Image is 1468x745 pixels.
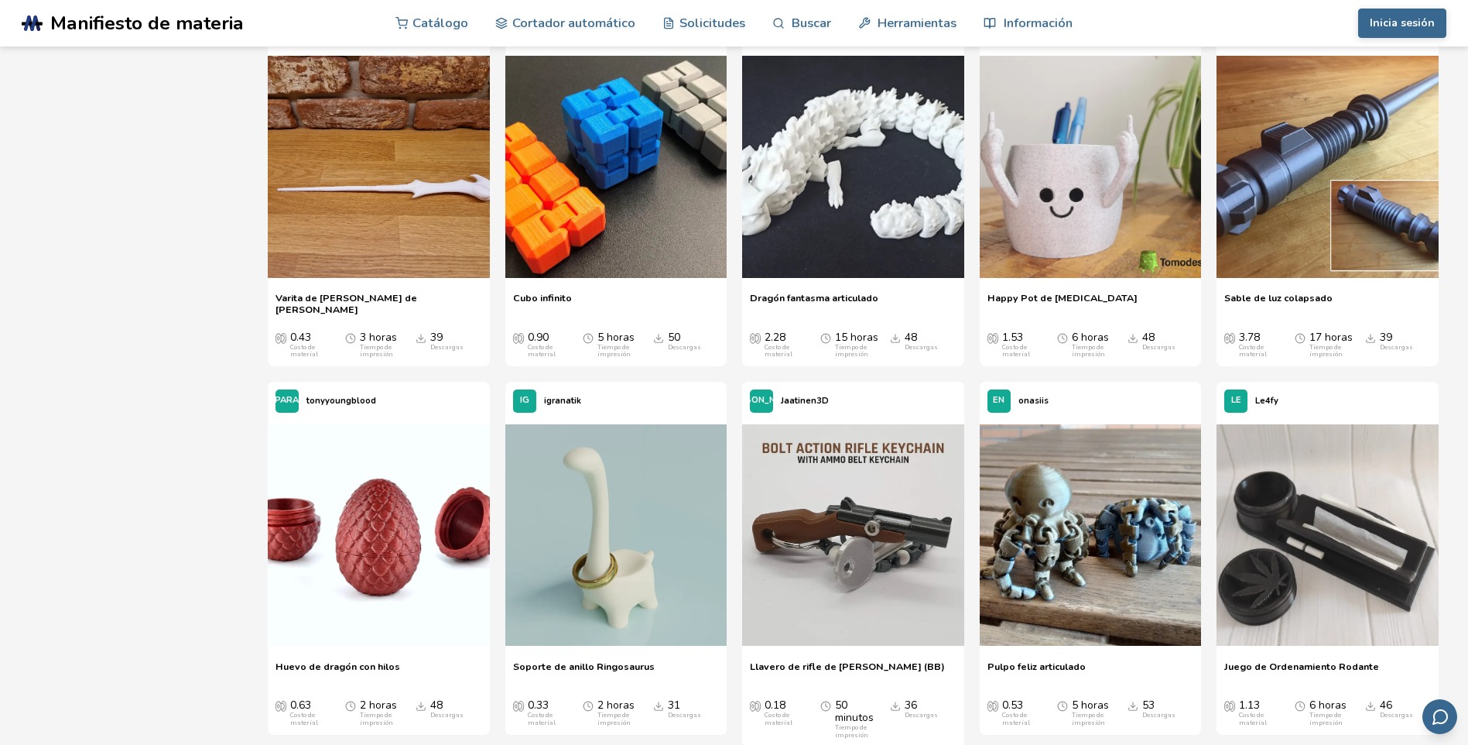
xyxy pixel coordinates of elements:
[668,331,680,344] font: 50
[1142,712,1175,719] div: Descargas
[513,331,524,344] span: Costo promedio
[835,344,887,359] div: Tiempo de impresión
[275,661,400,684] a: Huevo de dragón con hilos
[290,699,311,712] font: 0.63
[750,331,761,344] span: Costo promedio
[345,699,356,712] span: Tiempo medio de impresión
[1231,396,1241,406] span: LE
[597,344,649,359] div: Tiempo de impresión
[987,292,1138,315] a: Happy Pot de [MEDICAL_DATA]
[890,331,901,344] span: Descargas
[1365,331,1376,344] span: Descargas
[597,699,635,712] font: 2 horas
[1380,712,1413,719] div: Descargas
[1004,15,1073,30] font: Información
[360,331,397,344] font: 3 horas
[1295,331,1305,344] span: Tiempo medio de impresión
[275,699,286,712] span: Costo promedio
[1072,344,1124,359] div: Tiempo de impresión
[1309,344,1361,359] div: Tiempo de impresión
[513,699,524,712] span: Costo promedio
[653,331,664,344] span: Descargas
[1309,712,1361,726] div: Tiempo de impresión
[781,393,829,409] p: Jaatinen3D
[653,699,664,712] span: Descargas
[1239,699,1260,712] font: 1.13
[1057,331,1068,344] span: Tiempo medio de impresión
[1142,699,1155,712] font: 53
[512,15,635,30] font: Cortador automático
[1239,331,1260,344] font: 3.78
[820,331,831,344] span: Tiempo medio de impresión
[290,344,342,359] div: Costo de material
[360,699,397,712] font: 2 horas
[520,396,529,406] span: IG
[878,15,956,30] font: Herramientas
[583,699,594,712] span: Tiempo medio de impresión
[905,712,938,719] div: Descargas
[905,331,917,344] font: 48
[1018,393,1049,409] p: onasiis
[725,396,798,406] span: [PERSON_NAME]
[1072,699,1109,712] font: 5 horas
[528,331,549,344] font: 0.90
[1309,699,1347,712] font: 6 horas
[987,699,998,712] span: Costo promedio
[345,331,356,344] span: Tiempo medio de impresión
[1002,712,1054,726] div: Costo de material
[528,699,549,712] font: 0.33
[1002,344,1054,359] div: Costo de material
[1380,331,1392,344] font: 39
[1224,661,1379,684] a: Juego de Ordenamiento Rodante
[993,396,1004,406] span: EN
[905,699,917,712] font: 36
[835,724,887,739] div: Tiempo de impresión
[668,344,701,352] div: Descargas
[1142,344,1175,352] div: Descargas
[1239,344,1291,359] div: Costo de material
[1072,331,1109,344] font: 6 horas
[597,712,649,726] div: Tiempo de impresión
[765,712,816,726] div: Costo de material
[1380,344,1413,352] div: Descargas
[1002,699,1023,712] font: 0.53
[430,344,464,352] div: Descargas
[1365,699,1376,712] span: Descargas
[1224,699,1235,712] span: Costo promedio
[1128,331,1138,344] span: Descargas
[765,699,785,712] font: 0.18
[416,331,426,344] span: Descargas
[1142,331,1155,344] font: 48
[360,344,412,359] div: Tiempo de impresión
[528,712,580,726] div: Costo de material
[987,661,1086,684] a: Pulpo feliz articulado
[275,331,286,344] span: Costo promedio
[430,712,464,719] div: Descargas
[1295,699,1305,712] span: Tiempo medio de impresión
[1422,699,1457,734] button: Enviar comentarios por correo electrónico
[1309,331,1353,344] font: 17 horas
[275,292,482,315] a: Varita de [PERSON_NAME] de [PERSON_NAME]
[750,661,945,684] span: Llavero de rifle de [PERSON_NAME] (BB)
[544,393,581,409] p: igranatik
[765,331,785,344] font: 2.28
[1239,712,1291,726] div: Costo de material
[1224,292,1333,315] span: Sable de luz colapsado
[750,699,761,712] span: Costo promedio
[750,292,878,315] a: Dragón fantasma articulado
[1057,699,1068,712] span: Tiempo medio de impresión
[679,15,745,30] font: Solicitudes
[360,712,412,726] div: Tiempo de impresión
[50,12,244,34] span: Manifiesto de materia
[430,331,443,344] font: 39
[1128,699,1138,712] span: Descargas
[416,699,426,712] span: Descargas
[290,331,311,344] font: 0.43
[765,344,816,359] div: Costo de material
[835,331,878,344] font: 15 horas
